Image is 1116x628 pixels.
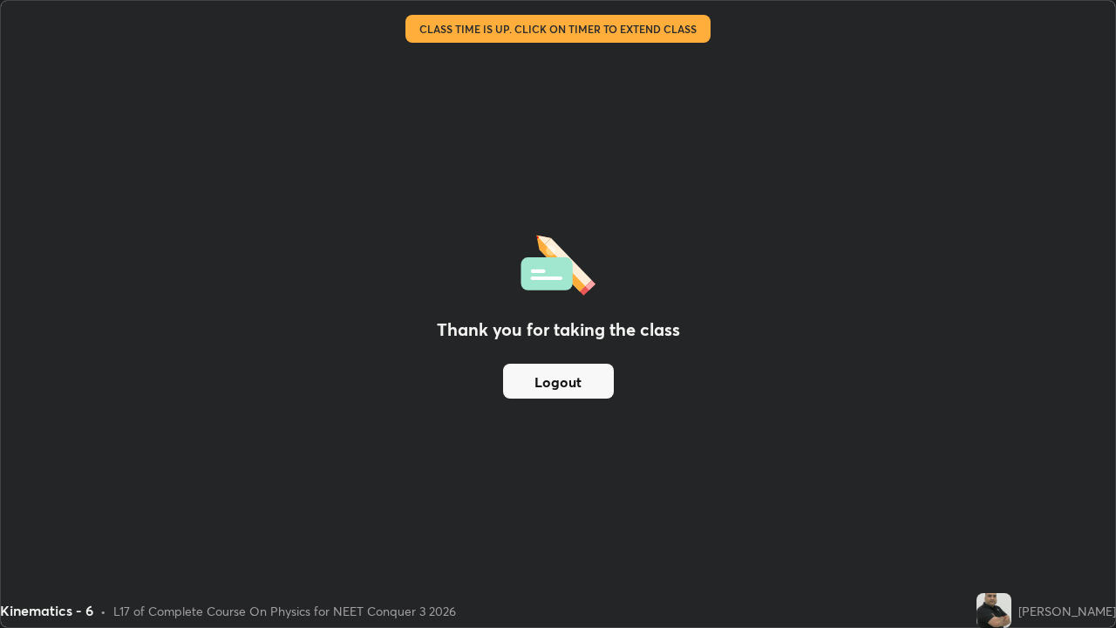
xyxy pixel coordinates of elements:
img: eacf0803778e41e7b506779bab53d040.jpg [976,593,1011,628]
div: [PERSON_NAME] [1018,602,1116,620]
div: • [100,602,106,620]
button: Logout [503,364,614,399]
div: L17 of Complete Course On Physics for NEET Conquer 3 2026 [113,602,456,620]
img: offlineFeedback.1438e8b3.svg [521,229,595,296]
h2: Thank you for taking the class [437,317,680,343]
